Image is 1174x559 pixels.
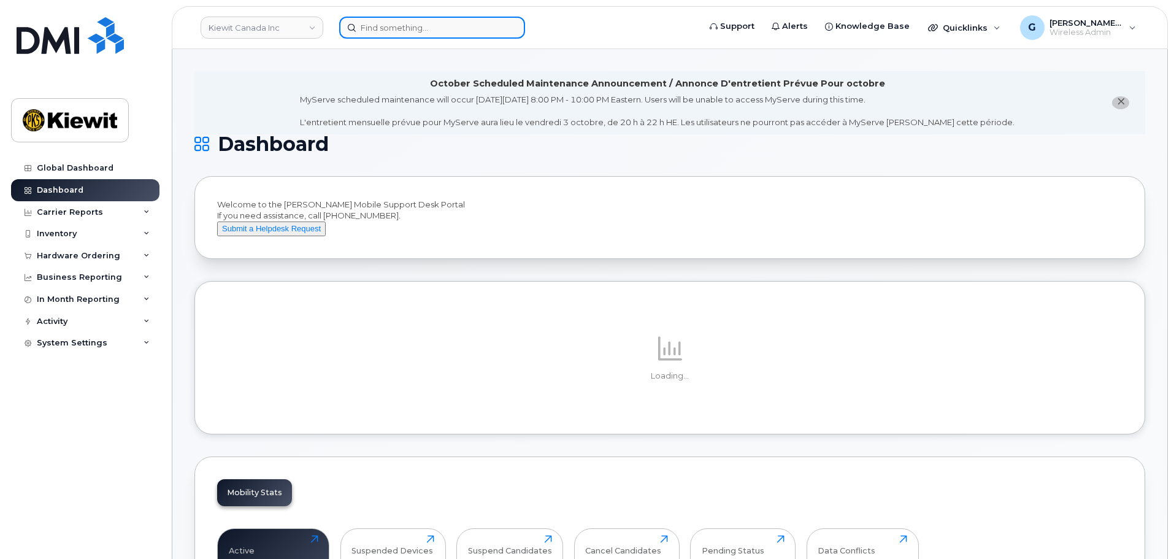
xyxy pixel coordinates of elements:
div: Suspended Devices [351,535,433,555]
div: Active [229,535,255,555]
div: October Scheduled Maintenance Announcement / Annonce D'entretient Prévue Pour octobre [430,77,885,90]
p: Loading... [217,371,1122,382]
iframe: Messenger Launcher [1121,506,1165,550]
button: Submit a Helpdesk Request [217,222,326,237]
div: Cancel Candidates [585,535,661,555]
a: Submit a Helpdesk Request [217,223,326,233]
div: Welcome to the [PERSON_NAME] Mobile Support Desk Portal If you need assistance, call [PHONE_NUMBER]. [217,199,1122,237]
span: Dashboard [218,135,329,153]
div: Pending Status [702,535,764,555]
div: Data Conflicts [818,535,875,555]
div: MyServe scheduled maintenance will occur [DATE][DATE] 8:00 PM - 10:00 PM Eastern. Users will be u... [300,94,1015,128]
div: Suspend Candidates [468,535,552,555]
button: close notification [1112,96,1129,109]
